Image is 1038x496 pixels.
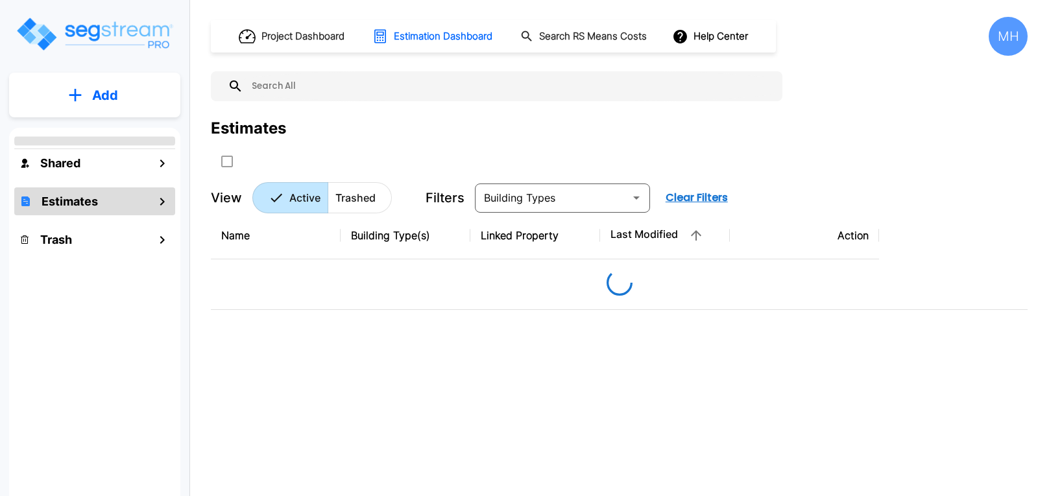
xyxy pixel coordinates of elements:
button: Trashed [328,182,392,213]
th: Linked Property [470,212,600,259]
p: Active [289,190,320,206]
p: Filters [426,188,465,207]
div: Estimates [211,117,286,140]
button: Estimation Dashboard [367,23,500,50]
div: MH [989,17,1028,56]
input: Building Types [479,189,625,207]
button: SelectAll [214,148,240,174]
h1: Estimation Dashboard [394,29,492,44]
h1: Shared [40,154,80,172]
button: Open [627,189,646,207]
button: Add [9,77,180,114]
button: Clear Filters [660,185,733,211]
button: Project Dashboard [234,22,352,51]
button: Active [252,182,328,213]
h1: Project Dashboard [261,29,344,44]
button: Search RS Means Costs [515,24,654,49]
h1: Search RS Means Costs [539,29,647,44]
th: Building Type(s) [341,212,470,259]
button: Help Center [670,24,753,49]
div: Platform [252,182,392,213]
p: Add [92,86,118,105]
p: View [211,188,242,207]
th: Last Modified [600,212,730,259]
input: Search All [243,71,776,101]
p: Trashed [335,190,376,206]
h1: Estimates [42,193,98,210]
th: Action [730,212,879,259]
h1: Trash [40,231,72,248]
img: Logo [15,16,174,53]
div: Name [221,228,330,243]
